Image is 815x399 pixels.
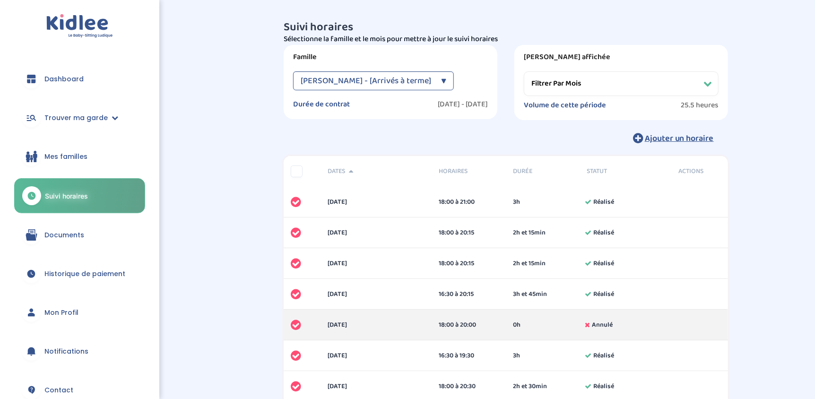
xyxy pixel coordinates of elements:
[439,320,499,330] div: 18:00 à 20:00
[14,101,145,135] a: Trouver ma garde
[593,259,614,269] span: Réalisé
[44,113,108,123] span: Trouver ma garde
[321,166,432,176] div: Dates
[293,100,350,109] label: Durée de contrat
[14,257,145,291] a: Historique de paiement
[44,152,87,162] span: Mes familles
[513,197,520,207] span: 3h
[44,347,88,356] span: Notifications
[14,139,145,173] a: Mes familles
[14,218,145,252] a: Documents
[619,128,728,148] button: Ajouter un horaire
[321,259,432,269] div: [DATE]
[513,228,546,238] span: 2h et 15min
[321,197,432,207] div: [DATE]
[439,351,499,361] div: 16:30 à 19:30
[439,259,499,269] div: 18:00 à 20:15
[321,289,432,299] div: [DATE]
[513,382,547,391] span: 2h et 30min
[513,351,520,361] span: 3h
[321,228,432,238] div: [DATE]
[321,351,432,361] div: [DATE]
[681,101,719,110] span: 25.5 heures
[513,320,520,330] span: 0h
[654,166,728,176] div: Actions
[46,14,113,38] img: logo.svg
[45,191,88,201] span: Suivi horaires
[44,230,84,240] span: Documents
[44,74,84,84] span: Dashboard
[439,289,499,299] div: 16:30 à 20:15
[592,320,613,330] span: Annulé
[593,382,614,391] span: Réalisé
[441,71,446,90] div: ▼
[439,382,499,391] div: 18:00 à 20:30
[438,100,488,109] label: [DATE] - [DATE]
[14,62,145,96] a: Dashboard
[593,228,614,238] span: Réalisé
[524,52,719,62] label: [PERSON_NAME] affichée
[44,308,78,318] span: Mon Profil
[439,197,499,207] div: 18:00 à 21:00
[513,259,546,269] span: 2h et 15min
[293,52,488,62] label: Famille
[14,295,145,330] a: Mon Profil
[506,166,580,176] div: Durée
[580,166,654,176] div: Statut
[44,385,73,395] span: Contact
[44,269,125,279] span: Historique de paiement
[284,34,728,45] p: Sélectionne la famille et le mois pour mettre à jour le suivi horaires
[439,228,499,238] div: 18:00 à 20:15
[321,320,432,330] div: [DATE]
[513,289,547,299] span: 3h et 45min
[14,334,145,368] a: Notifications
[284,21,728,34] h3: Suivi horaires
[593,351,614,361] span: Réalisé
[301,71,431,90] span: [PERSON_NAME] - [Arrivés à terme]
[593,289,614,299] span: Réalisé
[321,382,432,391] div: [DATE]
[593,197,614,207] span: Réalisé
[439,166,499,176] span: Horaires
[524,101,606,110] label: Volume de cette période
[14,178,145,213] a: Suivi horaires
[645,132,714,145] span: Ajouter un horaire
